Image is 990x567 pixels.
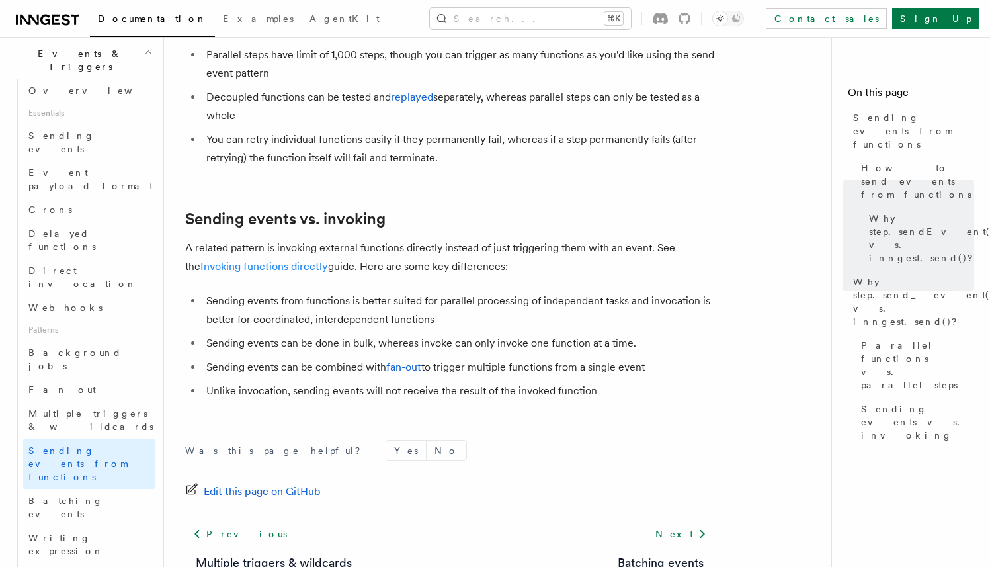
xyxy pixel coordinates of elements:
span: Multiple triggers & wildcards [28,408,153,432]
span: Overview [28,85,165,96]
a: Examples [215,4,302,36]
span: Sending events from functions [28,445,127,482]
a: Edit this page on GitHub [185,482,321,501]
li: Decoupled functions can be tested and separately, whereas parallel steps can only be tested as a ... [202,88,714,125]
a: Batching events [23,489,155,526]
a: Sending events vs. invoking [185,210,386,228]
a: AgentKit [302,4,388,36]
li: Sending events from functions is better suited for parallel processing of independent tasks and i... [202,292,714,329]
h4: On this page [848,85,974,106]
a: Delayed functions [23,222,155,259]
span: Patterns [23,320,155,341]
span: Edit this page on GitHub [204,482,321,501]
span: Fan out [28,384,96,395]
li: You can retry individual functions easily if they permanently fail, whereas if a step permanently... [202,130,714,167]
a: Contact sales [766,8,887,29]
a: Crons [23,198,155,222]
a: Why step.sendEvent() vs. inngest.send()? [864,206,974,270]
a: Sending events from functions [23,439,155,489]
a: replayed [391,91,433,103]
a: Sending events from functions [848,106,974,156]
li: Unlike invocation, sending events will not receive the result of the invoked function [202,382,714,400]
button: Toggle dark mode [712,11,744,26]
kbd: ⌘K [604,12,623,25]
span: Delayed functions [28,228,96,252]
span: Batching events [28,496,103,519]
li: Sending events can be done in bulk, whereas invoke can only invoke one function at a time. [202,334,714,353]
span: Webhooks [28,302,103,313]
li: Sending events can be combined with to trigger multiple functions from a single event [202,358,714,376]
span: Crons [28,204,72,215]
span: Sending events from functions [853,111,974,151]
span: AgentKit [309,13,380,24]
a: Documentation [90,4,215,37]
a: Fan out [23,378,155,402]
span: Examples [223,13,294,24]
a: Why step.send_event() vs. inngest.send()? [848,270,974,333]
span: Events & Triggers [11,47,144,73]
span: Essentials [23,103,155,124]
a: Direct invocation [23,259,155,296]
a: Sending events [23,124,155,161]
span: Background jobs [28,347,122,371]
a: Event payload format [23,161,155,198]
a: fan-out [386,361,421,373]
a: Webhooks [23,296,155,320]
span: Direct invocation [28,265,137,289]
a: Multiple triggers & wildcards [23,402,155,439]
a: Invoking functions directly [200,260,328,273]
p: Was this page helpful? [185,444,370,457]
button: Yes [386,441,426,460]
li: Parallel steps have limit of 1,000 steps, though you can trigger as many functions as you'd like ... [202,46,714,83]
span: Sending events [28,130,95,154]
a: Parallel functions vs. parallel steps [856,333,974,397]
span: Event payload format [28,167,153,191]
span: How to send events from functions [861,161,974,201]
a: Background jobs [23,341,155,378]
a: Next [647,522,714,546]
button: Events & Triggers [11,42,155,79]
span: Documentation [98,13,207,24]
a: Writing expression [23,526,155,563]
span: Writing expression [28,533,104,556]
a: Sign Up [892,8,979,29]
span: Parallel functions vs. parallel steps [861,339,974,392]
button: Search...⌘K [430,8,631,29]
a: How to send events from functions [856,156,974,206]
a: Sending events vs. invoking [856,397,974,447]
span: Sending events vs. invoking [861,402,974,442]
a: Previous [185,522,294,546]
a: Overview [23,79,155,103]
p: A related pattern is invoking external functions directly instead of just triggering them with an... [185,239,714,276]
button: No [427,441,466,460]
